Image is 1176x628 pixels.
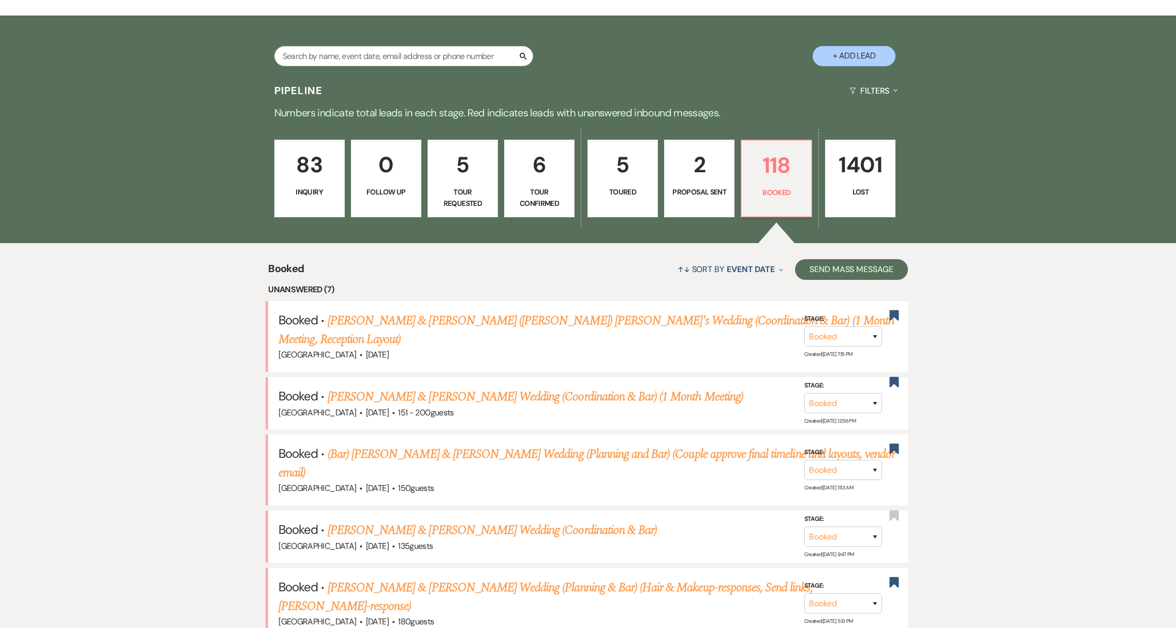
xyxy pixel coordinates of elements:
span: Booked [278,445,318,461]
span: ↑↓ [678,264,690,275]
p: 0 [358,147,415,182]
a: [PERSON_NAME] & [PERSON_NAME] Wedding (Coordination & Bar) [328,521,657,540]
span: [GEOGRAPHIC_DATA] [278,541,356,551]
span: [GEOGRAPHIC_DATA] [278,407,356,418]
input: Search by name, event date, email address or phone number [274,46,533,66]
a: (Bar) [PERSON_NAME] & [PERSON_NAME] Wedding (Planning and Bar) (Couple approve final timeline and... [278,445,895,482]
label: Stage: [804,380,882,392]
a: 0Follow Up [351,140,421,217]
span: [DATE] [366,541,389,551]
p: Toured [594,186,651,198]
p: 118 [748,148,805,183]
p: Lost [832,186,889,198]
p: 1401 [832,147,889,182]
span: Booked [278,312,318,328]
button: Sort By Event Date [673,256,787,283]
p: Numbers indicate total leads in each stage. Red indicates leads with unanswered inbound messages. [215,104,961,121]
a: [PERSON_NAME] & [PERSON_NAME] Wedding (Planning & Bar) (Hair & Makeup-responses, Send links, [PER... [278,578,813,616]
p: Follow Up [358,186,415,198]
p: Tour Requested [434,186,491,210]
p: 5 [594,147,651,182]
a: 118Booked [741,140,812,217]
p: Inquiry [281,186,338,198]
p: 6 [511,147,568,182]
label: Stage: [804,447,882,458]
span: Booked [278,388,318,404]
span: 151 - 200 guests [398,407,453,418]
span: Created: [DATE] 5:13 PM [804,618,853,624]
button: Send Mass Message [795,259,908,280]
label: Stage: [804,580,882,592]
span: Booked [278,579,318,595]
span: Created: [DATE] 7:15 PM [804,351,852,357]
h3: Pipeline [274,83,323,98]
label: Stage: [804,514,882,525]
span: [GEOGRAPHIC_DATA] [278,616,356,627]
a: [PERSON_NAME] & [PERSON_NAME] ([PERSON_NAME]) [PERSON_NAME]'s Wedding (Coordination & Bar) (1 Mon... [278,311,894,349]
p: 2 [671,147,728,182]
span: Booked [278,521,318,537]
p: Proposal Sent [671,186,728,198]
span: 135 guests [398,541,433,551]
label: Stage: [804,313,882,325]
span: [DATE] [366,407,389,418]
span: [DATE] [366,483,389,494]
span: [GEOGRAPHIC_DATA] [278,483,356,494]
span: Created: [DATE] 12:56 PM [804,417,856,424]
p: Tour Confirmed [511,186,568,210]
span: Booked [268,261,304,283]
span: 180 guests [398,616,434,627]
p: Booked [748,187,805,198]
a: 5Toured [587,140,658,217]
a: [PERSON_NAME] & [PERSON_NAME] Wedding (Coordination & Bar) (1 Month Meeting) [328,387,743,406]
a: 83Inquiry [274,140,345,217]
span: [DATE] [366,616,389,627]
li: Unanswered (7) [268,283,908,296]
button: + Add Lead [813,46,895,66]
button: Filters [845,77,902,104]
span: Event Date [727,264,775,275]
span: [DATE] [366,349,389,360]
p: 5 [434,147,491,182]
span: 150 guests [398,483,434,494]
a: 6Tour Confirmed [504,140,575,217]
p: 83 [281,147,338,182]
span: [GEOGRAPHIC_DATA] [278,349,356,360]
span: Created: [DATE] 11:13 AM [804,484,853,491]
a: 5Tour Requested [428,140,498,217]
a: 1401Lost [825,140,895,217]
a: 2Proposal Sent [664,140,734,217]
span: Created: [DATE] 9:47 PM [804,551,854,558]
